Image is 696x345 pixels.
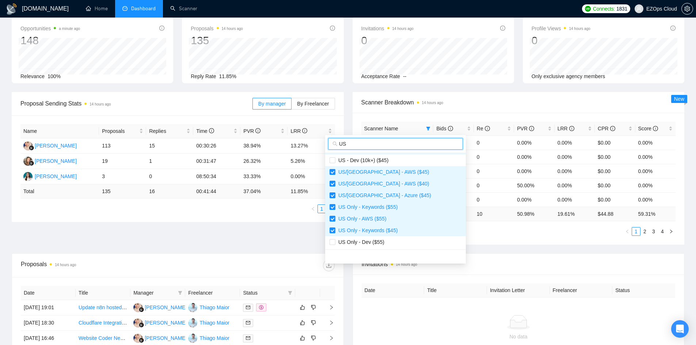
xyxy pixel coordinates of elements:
div: Proposals [21,260,178,271]
span: US/[GEOGRAPHIC_DATA] - AWS ($45) [335,169,429,175]
div: 0 [361,34,414,47]
td: 5.26% [288,154,335,169]
img: upwork-logo.png [585,6,591,12]
span: Scanner Breakdown [361,98,676,107]
td: 135 [99,184,146,199]
a: NK[PERSON_NAME] [23,158,77,164]
img: TA [23,172,33,181]
li: 1 [632,227,640,236]
td: 59.31 % [635,207,676,221]
span: dislike [311,304,316,310]
td: 0.00% [555,192,595,207]
span: like [300,335,305,341]
td: 00:41:44 [193,184,240,199]
li: 4 [658,227,667,236]
a: Website Coder Needed for AI Project Completion [79,335,190,341]
span: right [669,229,673,234]
li: Next Page [667,227,676,236]
div: [PERSON_NAME] [35,157,77,165]
span: left [311,207,315,211]
img: gigradar-bm.png [139,322,144,327]
span: US/[GEOGRAPHIC_DATA] - Azure ($45) [335,192,431,198]
a: 4 [658,227,666,235]
td: 0 [474,164,514,178]
td: 0.00% [514,164,554,178]
li: Previous Page [309,204,317,213]
time: a minute ago [59,27,80,31]
div: Thiago Maior [199,319,229,327]
div: 135 [191,34,243,47]
td: [DATE] 19:01 [21,300,76,315]
td: 0 [474,178,514,192]
td: 0.00% [514,135,554,150]
a: setting [681,6,693,12]
span: right [323,320,334,325]
a: TMThiago Maior [188,335,229,341]
span: Profile Views [532,24,590,33]
button: dislike [309,303,318,312]
td: $0.00 [595,135,635,150]
td: 0.00% [635,135,676,150]
div: Thiago Maior [199,334,229,342]
span: US Only - Keywords ($45) [335,227,398,233]
button: setting [681,3,693,15]
td: 113 [99,138,146,154]
span: info-circle [610,126,615,131]
span: Proposals [191,24,243,33]
li: 1 [317,204,326,213]
span: Only exclusive agency members [532,73,605,79]
div: No data [368,333,670,341]
td: $0.00 [595,192,635,207]
span: info-circle [500,26,505,31]
td: 19.61 % [555,207,595,221]
td: 33.33% [240,169,288,184]
td: 50.00% [514,178,554,192]
button: left [309,204,317,213]
td: 15 [146,138,193,154]
th: Manager [130,286,185,300]
span: US - Dev (10k+) ($45) [335,157,388,163]
img: NK [23,157,33,166]
div: [PERSON_NAME] [145,334,187,342]
div: Thiago Maior [199,303,229,311]
span: filter [425,123,432,134]
span: dollar [259,305,263,310]
td: 38.94% [240,138,288,154]
span: Dashboard [131,5,156,12]
span: info-circle [485,126,490,131]
td: 10 [474,207,514,221]
span: info-circle [448,126,453,131]
img: gigradar-bm.png [29,145,34,150]
span: US/[GEOGRAPHIC_DATA] - AWS ($40) [335,181,429,187]
td: 0.00% [288,169,335,184]
button: download [323,260,335,271]
td: 37.04 % [240,184,288,199]
span: download [323,262,334,268]
button: right [667,227,676,236]
span: LRR [558,126,574,131]
div: [PERSON_NAME] [35,142,77,150]
span: dislike [311,320,316,326]
time: 14 hours ago [55,263,76,267]
th: Status [612,283,675,298]
img: gigradar-bm.png [139,338,144,343]
span: mail [246,305,250,310]
a: 2 [641,227,649,235]
span: filter [426,126,430,131]
time: 14 hours ago [392,27,414,31]
a: AJ[PERSON_NAME] [133,335,187,341]
span: info-circle [209,128,214,133]
span: Proposals [102,127,138,135]
td: 08:50:34 [193,169,240,184]
span: By Freelancer [297,101,329,107]
td: 0 [474,150,514,164]
span: Opportunities [20,24,80,33]
li: 3 [649,227,658,236]
td: 0.00% [514,192,554,207]
span: 1831 [616,5,627,13]
span: right [323,305,334,310]
span: US Only - Keywords ($55) [335,204,398,210]
button: like [298,303,307,312]
img: TM [188,318,197,327]
td: $0.00 [595,164,635,178]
